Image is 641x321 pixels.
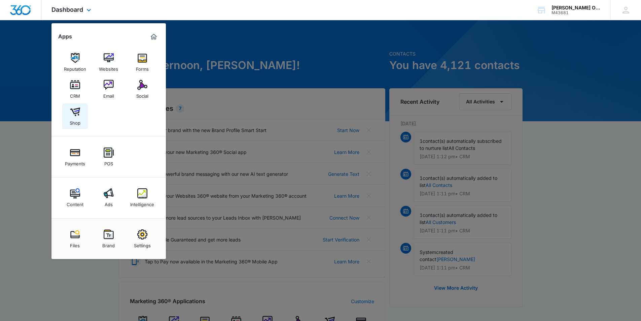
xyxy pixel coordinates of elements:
[551,10,601,15] div: account id
[64,63,86,72] div: Reputation
[102,239,115,248] div: Brand
[96,76,121,102] a: Email
[65,158,85,166] div: Payments
[551,5,601,10] div: account name
[62,76,88,102] a: CRM
[136,90,148,99] div: Social
[99,63,118,72] div: Websites
[130,185,155,211] a: Intelligence
[70,239,80,248] div: Files
[130,50,155,75] a: Forms
[62,226,88,252] a: Files
[70,90,80,99] div: CRM
[105,198,113,207] div: Ads
[62,185,88,211] a: Content
[96,144,121,170] a: POS
[148,31,159,42] a: Marketing 360® Dashboard
[134,239,151,248] div: Settings
[136,63,149,72] div: Forms
[62,50,88,75] a: Reputation
[130,76,155,102] a: Social
[130,198,154,207] div: Intelligence
[58,33,72,40] h2: Apps
[104,158,113,166] div: POS
[96,50,121,75] a: Websites
[51,6,83,13] span: Dashboard
[103,90,114,99] div: Email
[96,185,121,211] a: Ads
[96,226,121,252] a: Brand
[67,198,83,207] div: Content
[130,226,155,252] a: Settings
[62,103,88,129] a: Shop
[62,144,88,170] a: Payments
[70,117,80,126] div: Shop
